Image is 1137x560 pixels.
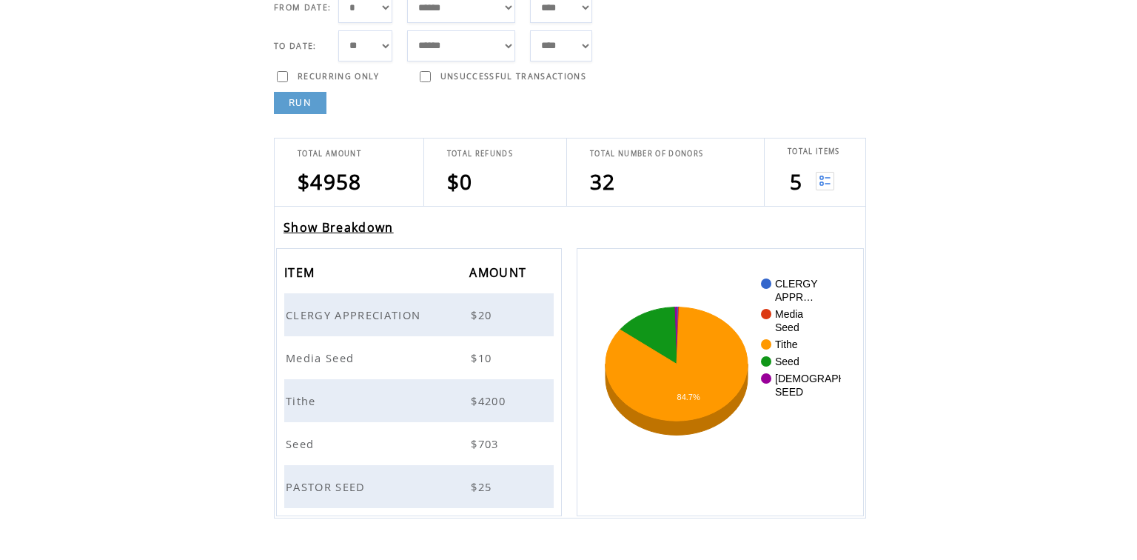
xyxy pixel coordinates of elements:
[286,350,358,364] a: Media Seed
[600,271,841,493] svg: A chart.
[469,267,530,276] a: AMOUNT
[816,172,834,190] img: View list
[469,261,530,288] span: AMOUNT
[286,479,369,494] span: PASTOR SEED
[298,71,380,81] span: RECURRING ONLY
[274,41,317,51] span: TO DATE:
[788,147,840,156] span: TOTAL ITEMS
[590,149,703,159] span: TOTAL NUMBER OF DONORS
[286,350,358,365] span: Media Seed
[471,479,495,494] span: $25
[471,350,495,365] span: $10
[590,167,616,196] span: 32
[447,149,513,159] span: TOTAL REFUNDS
[286,479,369,493] a: PASTOR SEED
[775,291,814,303] text: APPR…
[775,386,803,398] text: SEED
[471,307,495,322] span: $20
[274,2,331,13] span: FROM DATE:
[298,167,362,196] span: $4958
[286,436,318,450] a: Seed
[447,167,473,196] span: $0
[286,307,424,321] a: CLERGY APPRECIATION
[284,261,318,288] span: ITEM
[775,321,799,333] text: Seed
[284,267,318,276] a: ITEM
[471,436,502,451] span: $703
[440,71,586,81] span: UNSUCCESSFUL TRANSACTIONS
[775,308,803,320] text: Media
[274,92,326,114] a: RUN
[286,393,320,408] span: Tithe
[775,373,891,384] text: [DEMOGRAPHIC_DATA]
[298,149,361,159] span: TOTAL AMOUNT
[790,167,802,196] span: 5
[471,393,509,408] span: $4200
[775,356,799,367] text: Seed
[775,278,818,290] text: CLERGY
[775,339,798,350] text: Tithe
[286,436,318,451] span: Seed
[677,393,700,401] text: 84.7%
[284,219,394,236] a: Show Breakdown
[286,307,424,322] span: CLERGY APPRECIATION
[286,393,320,407] a: Tithe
